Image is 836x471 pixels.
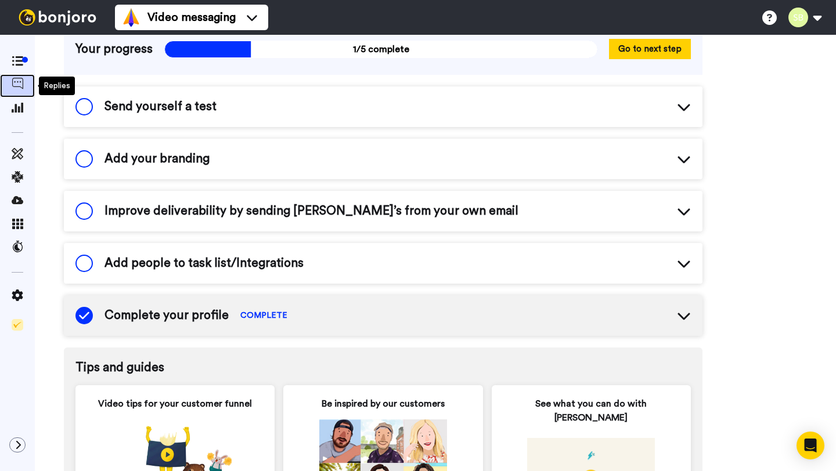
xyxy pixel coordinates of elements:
span: Complete your profile [105,307,229,324]
div: Open Intercom Messenger [797,432,824,459]
span: 1/5 complete [164,41,597,58]
span: See what you can do with [PERSON_NAME] [503,397,679,425]
span: Add your branding [105,150,210,168]
img: tab_keywords_by_traffic_grey.svg [116,67,125,77]
div: Domain: [DOMAIN_NAME] [30,30,128,39]
img: tab_domain_overview_orange.svg [31,67,41,77]
div: Keywords by Traffic [128,68,196,76]
span: Tips and guides [75,359,691,376]
span: Video messaging [147,9,236,26]
div: Domain Overview [44,68,104,76]
span: Add people to task list/Integrations [105,255,304,272]
span: Your progress [75,41,153,58]
span: Improve deliverability by sending [PERSON_NAME]’s from your own email [105,202,518,220]
img: website_grey.svg [19,30,28,39]
span: COMPLETE [240,310,287,321]
img: logo_orange.svg [19,19,28,28]
span: Be inspired by our customers [322,397,445,411]
div: v 4.0.25 [33,19,57,28]
img: vm-color.svg [122,8,140,27]
span: Video tips for your customer funnel [98,397,252,411]
img: Checklist.svg [12,319,23,331]
img: bj-logo-header-white.svg [14,9,101,26]
button: Go to next step [609,39,691,59]
div: Replies [39,77,75,95]
span: Send yourself a test [105,98,217,115]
